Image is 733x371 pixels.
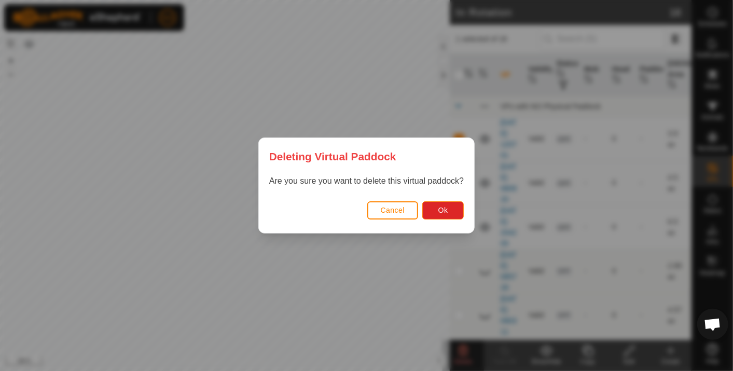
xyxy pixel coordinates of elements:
p: Are you sure you want to delete this virtual paddock? [269,175,464,187]
button: Cancel [367,201,419,219]
span: Cancel [381,206,405,214]
span: Deleting Virtual Paddock [269,148,396,164]
div: Open chat [697,309,728,340]
span: Ok [438,206,448,214]
button: Ok [422,201,464,219]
